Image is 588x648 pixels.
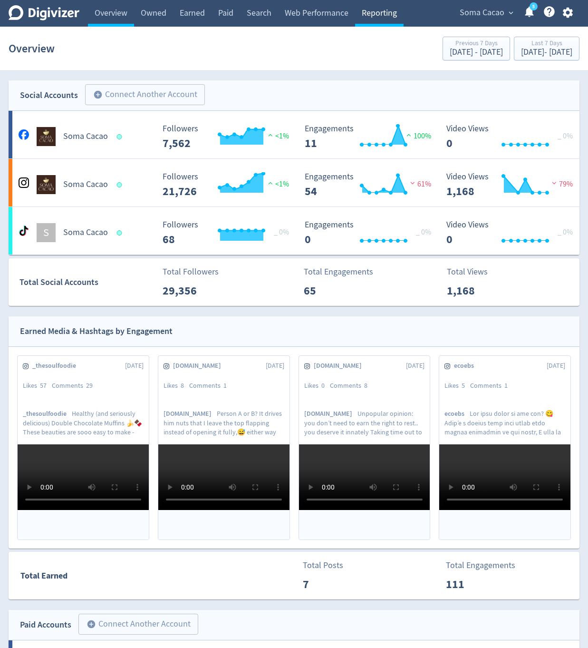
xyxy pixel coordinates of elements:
[266,179,289,189] span: <1%
[304,282,358,299] p: 65
[20,88,78,102] div: Social Accounts
[117,134,125,139] span: Data last synced: 15 Oct 2025, 10:01pm (AEDT)
[78,614,198,635] button: Connect Another Account
[37,175,56,194] img: Soma Cacao undefined
[439,356,570,540] a: ecoebs[DATE]Likes5Comments1ecoebsLor ipsu dolor si ame con? 😋 Adip’e s doeius temp inci utlab etd...
[9,33,55,64] h1: Overview
[364,381,367,390] span: 8
[303,576,357,593] p: 7
[158,124,300,149] svg: Followers ---
[462,381,465,390] span: 5
[447,265,501,278] p: Total Views
[63,227,108,238] h5: Soma Cacao
[558,227,573,237] span: _ 0%
[446,559,515,572] p: Total Engagements
[23,409,144,436] p: Healthy (and seriously delicious) Double Chocolate Muffins 🍌🍫 These beauties are sooo easy to mak...
[321,381,325,390] span: 0
[181,381,184,390] span: 8
[446,576,501,593] p: 111
[93,90,103,99] span: add_circle
[163,282,217,299] p: 29,356
[304,381,330,391] div: Likes
[23,381,52,391] div: Likes
[37,127,56,146] img: Soma Cacao undefined
[87,619,96,629] span: add_circle
[456,5,516,20] button: Soma Cacao
[521,48,572,57] div: [DATE] - [DATE]
[314,361,367,371] span: [DOMAIN_NAME]
[444,409,470,418] span: ecoebs
[78,86,205,105] a: Connect Another Account
[274,227,289,237] span: _ 0%
[37,223,56,242] div: S
[189,381,232,391] div: Comments
[19,275,156,289] div: Total Social Accounts
[304,409,357,418] span: [DOMAIN_NAME]
[9,111,579,158] a: Soma Cacao undefinedSoma Cacao Followers --- Followers 7,562 <1% Engagements 11 Engagements 11 10...
[117,230,125,236] span: Data last synced: 16 Oct 2025, 1:02am (AEDT)
[125,361,144,371] span: [DATE]
[442,172,584,197] svg: Video Views 1,168
[442,220,584,245] svg: Video Views 0
[52,381,98,391] div: Comments
[9,207,579,255] a: SSoma Cacao Followers --- _ 0% Followers 68 Engagements 0 Engagements 0 _ 0% Video Views 0 Video ...
[40,381,47,390] span: 57
[18,356,149,540] a: _thesoulfoodie[DATE]Likes57Comments29_thesoulfoodieHealthy (and seriously delicious) Double Choco...
[303,559,357,572] p: Total Posts
[164,409,284,436] p: Person A or B? It drives him nuts that I leave the top flapping instead of opening it fully,😅 eit...
[470,381,513,391] div: Comments
[71,615,198,635] a: Connect Another Account
[443,37,510,60] button: Previous 7 Days[DATE] - [DATE]
[223,381,227,390] span: 1
[330,381,373,391] div: Comments
[85,84,205,105] button: Connect Another Account
[266,131,289,141] span: <1%
[404,131,414,138] img: positive-performance.svg
[442,124,584,149] svg: Video Views 0
[300,172,443,197] svg: Engagements 54
[521,40,572,48] div: Last 7 Days
[20,324,173,338] div: Earned Media & Hashtags by Engagement
[32,361,81,371] span: _thesoulfoodie
[444,409,565,436] p: Lor ipsu dolor si ame con? 😋 Adip’e s doeius temp inci utlab etdo magnaa enimadmin ve qui nostr, ...
[408,179,417,187] img: negative-performance.svg
[504,381,508,390] span: 1
[164,409,217,418] span: [DOMAIN_NAME]
[532,3,535,10] text: 5
[304,409,425,436] p: Unpopular opinion: you don’t need to earn the right to rest.. you deserve it innately Taking time...
[63,179,108,190] h5: Soma Cacao
[117,182,125,187] span: Data last synced: 15 Oct 2025, 10:01pm (AEDT)
[416,227,431,237] span: _ 0%
[266,179,275,187] img: positive-performance.svg
[514,37,579,60] button: Last 7 Days[DATE]- [DATE]
[9,569,294,583] div: Total Earned
[158,172,300,197] svg: Followers ---
[408,179,431,189] span: 61%
[63,131,108,142] h5: Soma Cacao
[300,124,443,149] svg: Engagements 11
[454,361,479,371] span: ecoebs
[300,220,443,245] svg: Engagements 0
[530,2,538,10] a: 5
[158,220,300,245] svg: Followers ---
[547,361,565,371] span: [DATE]
[266,361,284,371] span: [DATE]
[450,40,503,48] div: Previous 7 Days
[266,131,275,138] img: positive-performance.svg
[549,179,573,189] span: 79%
[404,131,431,141] span: 100%
[23,409,72,418] span: _thesoulfoodie
[9,159,579,206] a: Soma Cacao undefinedSoma Cacao Followers --- Followers 21,726 <1% Engagements 54 Engagements 54 6...
[304,265,373,278] p: Total Engagements
[406,361,424,371] span: [DATE]
[460,5,504,20] span: Soma Cacao
[163,265,219,278] p: Total Followers
[158,356,289,540] a: [DOMAIN_NAME][DATE]Likes8Comments1[DOMAIN_NAME]Person A or B? It drives him nuts that I leave the...
[9,552,579,599] a: Total EarnedTotal Posts7Total Engagements111
[164,381,189,391] div: Likes
[450,48,503,57] div: [DATE] - [DATE]
[444,381,470,391] div: Likes
[299,356,430,540] a: [DOMAIN_NAME][DATE]Likes0Comments8[DOMAIN_NAME]Unpopular opinion: you don’t need to earn the righ...
[447,282,501,299] p: 1,168
[86,381,93,390] span: 29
